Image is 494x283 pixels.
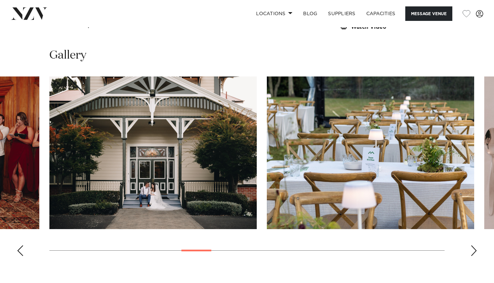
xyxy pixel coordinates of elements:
a: Capacities [361,6,401,21]
h2: Gallery [49,48,86,63]
swiper-slide: 9 / 24 [49,76,257,229]
button: Message Venue [405,6,452,21]
a: BLOG [298,6,323,21]
img: nzv-logo.png [11,7,47,20]
swiper-slide: 10 / 24 [267,76,474,229]
a: Locations [251,6,298,21]
a: SUPPLIERS [323,6,361,21]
